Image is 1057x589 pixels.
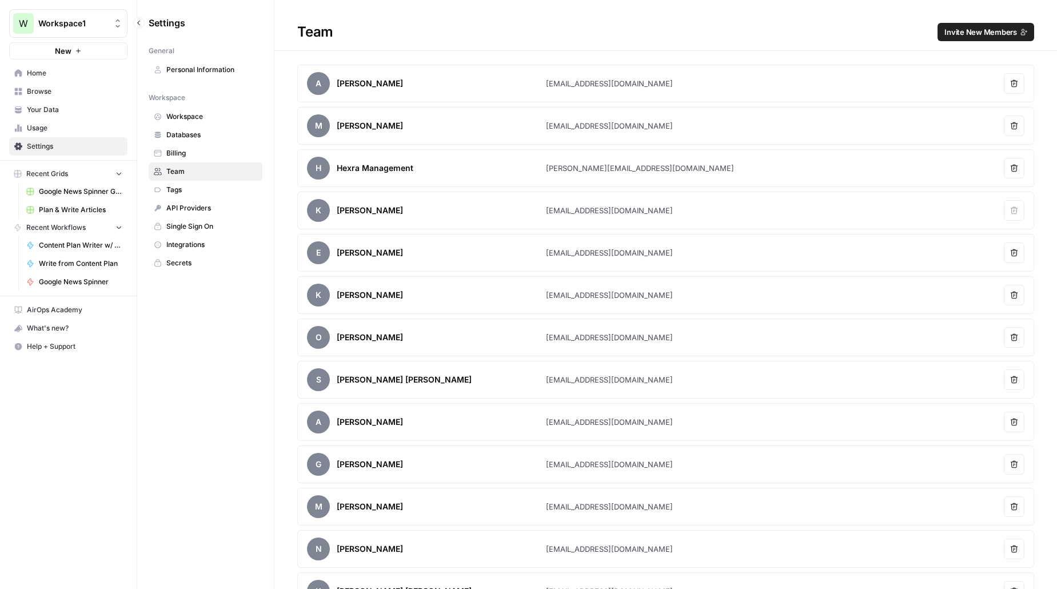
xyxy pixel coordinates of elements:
div: [EMAIL_ADDRESS][DOMAIN_NAME] [546,543,673,555]
span: Settings [27,141,122,152]
button: Recent Workflows [9,219,127,236]
span: Plan & Write Articles [39,205,122,215]
span: General [149,46,174,56]
div: [PERSON_NAME] [337,459,403,470]
button: Invite New Members [938,23,1034,41]
a: Google News Spinner Grid [21,182,127,201]
a: Single Sign On [149,217,262,236]
span: A [307,411,330,433]
div: [PERSON_NAME] [337,332,403,343]
span: Integrations [166,240,257,250]
div: [EMAIL_ADDRESS][DOMAIN_NAME] [546,205,673,216]
span: Personal Information [166,65,257,75]
div: [PERSON_NAME] [PERSON_NAME] [337,374,472,385]
a: AirOps Academy [9,301,127,319]
div: Hexra Management [337,162,413,174]
a: Team [149,162,262,181]
span: API Providers [166,203,257,213]
span: Invite New Members [944,26,1017,38]
span: Billing [166,148,257,158]
div: [EMAIL_ADDRESS][DOMAIN_NAME] [546,459,673,470]
div: [PERSON_NAME] [337,205,403,216]
span: K [307,284,330,307]
span: N [307,538,330,560]
span: Databases [166,130,257,140]
a: Plan & Write Articles [21,201,127,219]
a: Billing [149,144,262,162]
div: [PERSON_NAME] [337,543,403,555]
span: Workspace [166,112,257,122]
span: E [307,241,330,264]
div: [PERSON_NAME] [337,247,403,258]
span: Your Data [27,105,122,115]
span: Google News Spinner Grid [39,186,122,197]
a: Your Data [9,101,127,119]
div: [PERSON_NAME] [337,416,403,428]
a: Databases [149,126,262,144]
span: Team [166,166,257,177]
span: A [307,72,330,95]
button: Help + Support [9,337,127,356]
a: Google News Spinner [21,273,127,291]
span: W [19,17,28,30]
div: [EMAIL_ADDRESS][DOMAIN_NAME] [546,78,673,89]
span: Tags [166,185,257,195]
span: M [307,114,330,137]
div: [EMAIL_ADDRESS][DOMAIN_NAME] [546,289,673,301]
span: Help + Support [27,341,122,352]
span: Usage [27,123,122,133]
span: Google News Spinner [39,277,122,287]
div: [EMAIL_ADDRESS][DOMAIN_NAME] [546,120,673,132]
div: What's new? [10,320,127,337]
div: [PERSON_NAME] [337,289,403,301]
span: Secrets [166,258,257,268]
a: Workspace [149,108,262,126]
a: Home [9,64,127,82]
span: AirOps Academy [27,305,122,315]
button: Recent Grids [9,165,127,182]
a: Tags [149,181,262,199]
div: [PERSON_NAME] [337,78,403,89]
a: Content Plan Writer w/ Visual Suggestions [21,236,127,254]
span: O [307,326,330,349]
a: API Providers [149,199,262,217]
a: Write from Content Plan [21,254,127,273]
span: Recent Grids [26,169,68,179]
div: [EMAIL_ADDRESS][DOMAIN_NAME] [546,416,673,428]
span: Settings [149,16,185,30]
span: Browse [27,86,122,97]
span: s [307,368,330,391]
span: G [307,453,330,476]
span: H [307,157,330,180]
span: Write from Content Plan [39,258,122,269]
div: [EMAIL_ADDRESS][DOMAIN_NAME] [546,332,673,343]
span: K [307,199,330,222]
div: Team [274,23,1057,41]
div: [PERSON_NAME] [337,120,403,132]
span: New [55,45,71,57]
a: Browse [9,82,127,101]
a: Secrets [149,254,262,272]
span: Single Sign On [166,221,257,232]
a: Integrations [149,236,262,254]
div: [PERSON_NAME][EMAIL_ADDRESS][DOMAIN_NAME] [546,162,734,174]
span: M [307,495,330,518]
button: New [9,42,127,59]
a: Usage [9,119,127,137]
span: Content Plan Writer w/ Visual Suggestions [39,240,122,250]
span: Workspace [149,93,185,103]
div: [PERSON_NAME] [337,501,403,512]
span: Home [27,68,122,78]
button: What's new? [9,319,127,337]
span: Recent Workflows [26,222,86,233]
div: [EMAIL_ADDRESS][DOMAIN_NAME] [546,374,673,385]
a: Settings [9,137,127,156]
span: Workspace1 [38,18,107,29]
a: Personal Information [149,61,262,79]
div: [EMAIL_ADDRESS][DOMAIN_NAME] [546,501,673,512]
div: [EMAIL_ADDRESS][DOMAIN_NAME] [546,247,673,258]
button: Workspace: Workspace1 [9,9,127,38]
